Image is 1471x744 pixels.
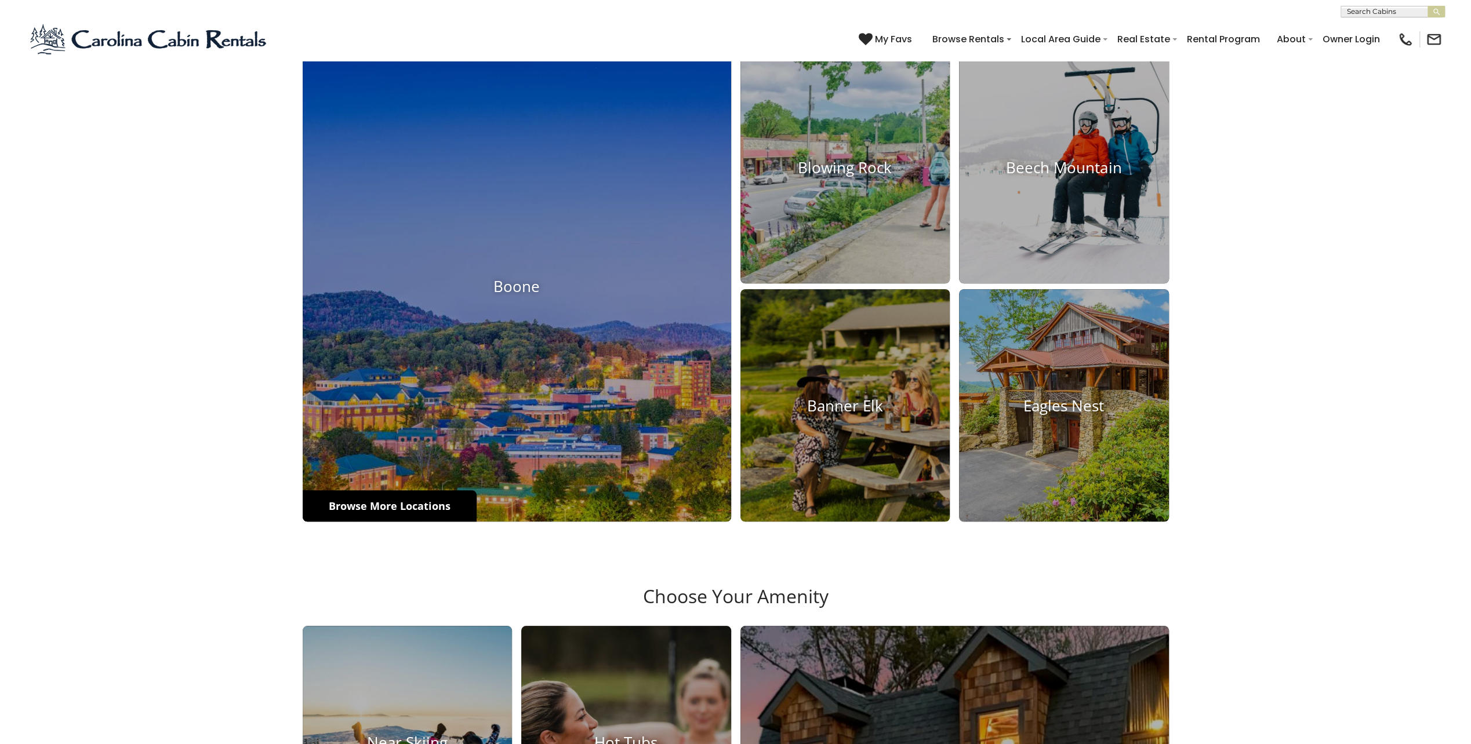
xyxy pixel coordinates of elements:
img: mail-regular-black.png [1426,31,1442,48]
h4: Blowing Rock [740,159,950,177]
a: Browse More Locations [303,490,477,521]
a: Rental Program [1181,29,1266,49]
h4: Banner Elk [740,396,950,414]
a: Local Area Guide [1015,29,1106,49]
a: Owner Login [1317,29,1386,49]
a: Beech Mountain [959,52,1169,284]
a: About [1271,29,1312,49]
a: Blowing Rock [740,52,950,284]
h3: Choose Your Amenity [301,585,1171,626]
a: Eagles Nest [959,289,1169,521]
span: My Favs [875,32,912,46]
img: phone-regular-black.png [1397,31,1414,48]
img: Blue-2.png [29,22,270,57]
a: Real Estate [1112,29,1176,49]
a: Browse Rentals [927,29,1010,49]
a: My Favs [859,32,915,47]
a: Boone [303,52,731,521]
a: Banner Elk [740,289,950,521]
h4: Boone [303,278,731,296]
h4: Beech Mountain [959,159,1169,177]
h4: Eagles Nest [959,396,1169,414]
